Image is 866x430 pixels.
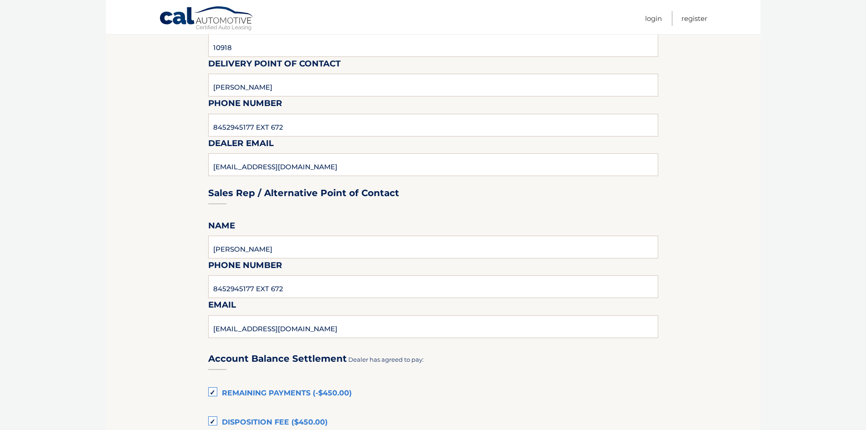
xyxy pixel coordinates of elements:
label: Email [208,298,236,315]
label: Phone Number [208,258,282,275]
label: Name [208,219,235,236]
span: Dealer has agreed to pay: [348,356,424,363]
label: Phone Number [208,96,282,113]
a: Register [681,11,707,26]
h3: Sales Rep / Alternative Point of Contact [208,187,399,199]
h3: Account Balance Settlement [208,353,347,364]
label: Dealer Email [208,137,274,153]
label: Remaining Payments (-$450.00) [208,384,658,403]
a: Cal Automotive [159,6,255,32]
label: Delivery Point of Contact [208,57,340,74]
a: Login [645,11,662,26]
